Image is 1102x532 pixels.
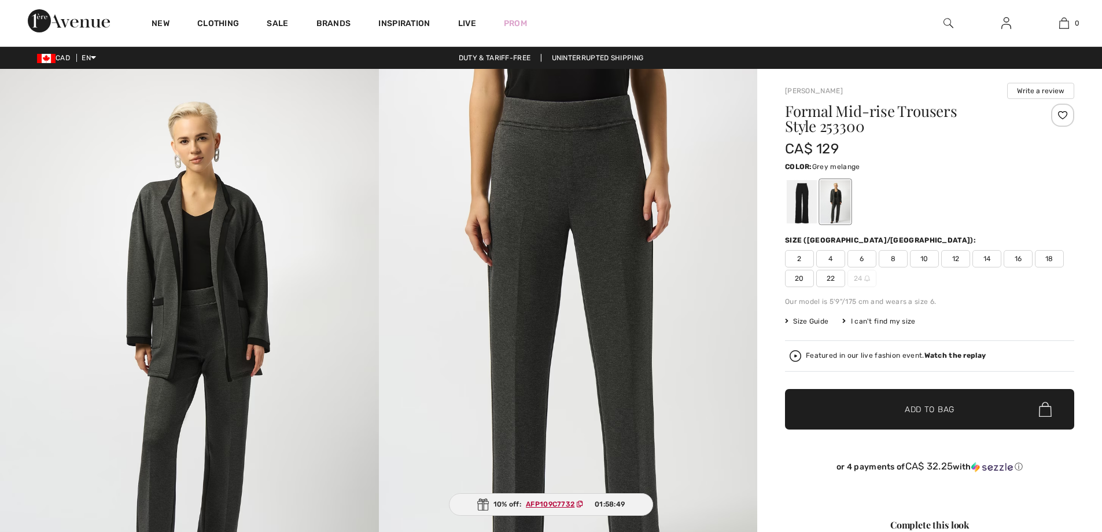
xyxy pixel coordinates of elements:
div: or 4 payments ofCA$ 32.25withSezzle Click to learn more about Sezzle [785,461,1074,476]
button: Add to Bag [785,389,1074,430]
span: 2 [785,250,814,267]
span: 24 [847,270,876,287]
div: Grey melange [820,180,850,223]
span: 8 [879,250,908,267]
img: Canadian Dollar [37,54,56,63]
img: ring-m.svg [864,276,870,281]
a: [PERSON_NAME] [785,87,843,95]
a: 0 [1035,16,1092,30]
div: Complete this look [785,518,1074,532]
span: 10 [910,250,939,267]
img: search the website [943,16,953,30]
span: 0 [1075,18,1079,28]
div: I can't find my size [842,316,915,326]
div: Our model is 5'9"/175 cm and wears a size 6. [785,296,1074,307]
img: Watch the replay [790,350,801,362]
span: Color: [785,163,812,171]
span: Add to Bag [905,403,954,416]
div: 10% off: [449,493,654,516]
span: Inspiration [378,19,430,31]
img: Bag.svg [1039,402,1052,417]
span: 01:58:49 [595,499,625,509]
a: Live [458,17,476,30]
span: EN [82,54,96,62]
a: Sign In [992,16,1020,31]
span: CA$ 32.25 [905,460,953,472]
span: 4 [816,250,845,267]
span: 22 [816,270,845,287]
span: 14 [972,250,1001,267]
img: My Info [1001,16,1011,30]
button: Write a review [1007,83,1074,99]
a: Sale [267,19,288,31]
span: Grey melange [812,163,860,171]
a: Prom [504,17,527,30]
div: Size ([GEOGRAPHIC_DATA]/[GEOGRAPHIC_DATA]): [785,235,978,245]
a: Brands [316,19,351,31]
div: Featured in our live fashion event. [806,352,986,359]
img: Sezzle [971,462,1013,472]
div: Black [787,180,817,223]
ins: AFP109C7732 [526,500,574,508]
span: 16 [1004,250,1033,267]
span: CA$ 129 [785,141,839,157]
strong: Watch the replay [924,351,986,359]
span: CAD [37,54,75,62]
a: Clothing [197,19,239,31]
img: Gift.svg [477,498,489,511]
span: 18 [1035,250,1064,267]
span: 6 [847,250,876,267]
h1: Formal Mid-rise Trousers Style 253300 [785,104,1026,134]
a: New [152,19,169,31]
div: or 4 payments of with [785,461,1074,472]
img: My Bag [1059,16,1069,30]
img: 1ère Avenue [28,9,110,32]
span: 12 [941,250,970,267]
span: 20 [785,270,814,287]
span: Size Guide [785,316,828,326]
